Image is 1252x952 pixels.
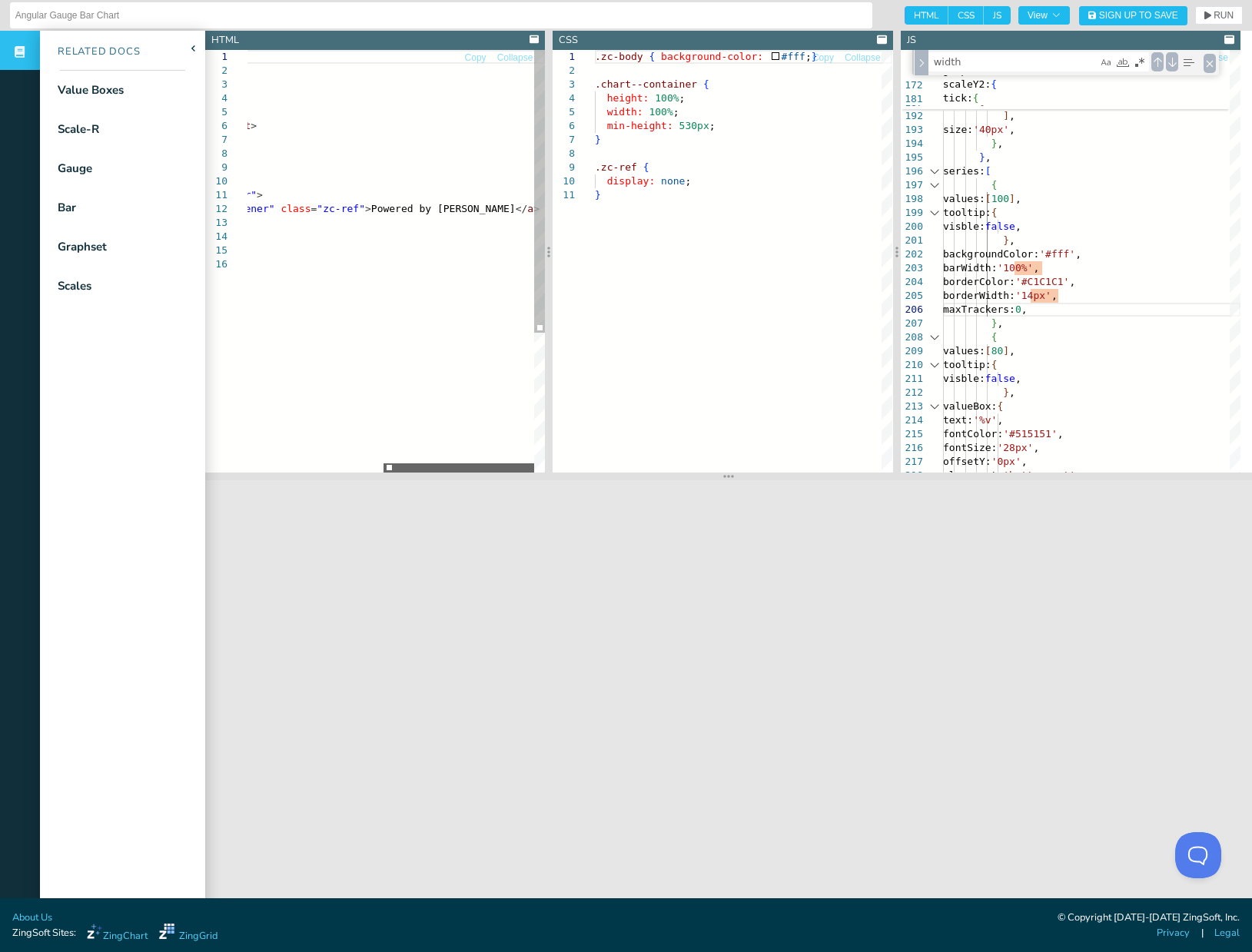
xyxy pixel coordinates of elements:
div: 7 [205,133,227,147]
div: 216 [901,441,923,455]
div: Value Boxes [58,81,124,99]
span: width: [607,106,643,118]
span: , [1021,456,1027,467]
span: visble: [943,373,985,384]
button: Collapse [844,51,882,65]
span: values: [943,193,985,204]
a: ZingGrid [159,924,218,944]
span: { [991,359,997,370]
div: Find / Replace [912,50,1219,75]
span: , [1015,221,1021,232]
span: ZingSoft Sites: [12,926,76,940]
span: HTML [905,6,948,25]
span: Width [961,262,991,274]
div: JS [907,33,916,48]
span: { [991,207,997,218]
span: 4 [901,65,923,78]
span: { [991,179,997,191]
div: Scale-R [58,121,99,138]
div: 9 [205,161,227,174]
span: Sign Up to Save [1099,11,1178,20]
span: [ [985,193,991,204]
div: Find in Selection (Alt+L) [1180,54,1197,71]
div: 195 [901,151,923,164]
span: { [703,78,709,90]
span: Collapse [845,53,881,62]
span: 181 [901,92,923,106]
div: 198 [901,192,923,206]
div: 10 [205,174,227,188]
span: } [595,134,601,145]
span: offsetY: [943,456,991,467]
span: } [991,138,997,149]
span: border [943,290,979,301]
div: 5 [553,105,575,119]
a: Privacy [1157,926,1190,940]
span: '28px' [997,442,1033,453]
span: fontColor: [943,428,1003,440]
div: 4 [205,91,227,105]
div: Toggle Replace [915,50,928,75]
span: , [1057,428,1063,440]
div: Bar [58,199,76,217]
span: } [595,189,601,201]
span: ; [679,92,686,104]
span: { [973,92,979,104]
button: Sign Up to Save [1079,6,1187,25]
span: , [1009,234,1015,246]
span: , [1033,442,1039,453]
div: 218 [901,469,923,483]
div: 210 [901,358,923,372]
span: , [1021,304,1027,315]
span: '%v' [973,414,997,426]
div: 217 [901,455,923,469]
span: .zc-body [595,51,643,62]
span: tooltip: [943,207,991,218]
span: 172 [901,78,923,92]
div: CSS [559,33,578,48]
span: '40px' [973,124,1009,135]
span: , [997,138,1003,149]
div: 11 [553,188,575,202]
div: 6 [205,119,227,133]
span: | [1201,926,1204,940]
input: Untitled Demo [15,3,867,28]
span: .chart--container [595,78,697,90]
span: display: [607,175,656,187]
div: 1 [205,50,227,64]
div: Related Docs [40,45,141,60]
span: > [251,120,257,131]
div: 7 [553,133,575,147]
span: JS [984,6,1011,25]
span: [ [985,345,991,357]
span: series: [943,165,985,177]
div: 16 [205,257,227,271]
span: size: [943,124,973,135]
span: } [1003,386,1009,398]
span: ] [1003,110,1009,121]
span: </ [516,203,528,214]
span: { [649,51,656,62]
span: Collapse [497,53,533,62]
span: } [1003,234,1009,246]
span: : [1009,290,1015,301]
span: 3 [901,51,923,65]
span: , [1069,276,1075,287]
div: 11 [205,188,227,202]
div: HTML [211,33,239,48]
div: 3 [553,78,575,91]
span: '#C1C1C1' [1015,276,1069,287]
div: 10 [553,174,575,188]
button: Copy [464,51,487,65]
div: Click to collapse the range. [925,178,945,192]
div: Match Case (Alt+C) [1098,55,1114,70]
iframe: Your browser does not support iframes. [205,480,1252,914]
span: ; [709,120,716,131]
span: '#515151' [1003,428,1057,440]
span: scaleY2: [943,78,991,90]
div: 200 [901,220,923,234]
span: [ [985,165,991,177]
span: '100%' [997,262,1033,274]
span: { [991,78,997,90]
span: } [991,317,997,329]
